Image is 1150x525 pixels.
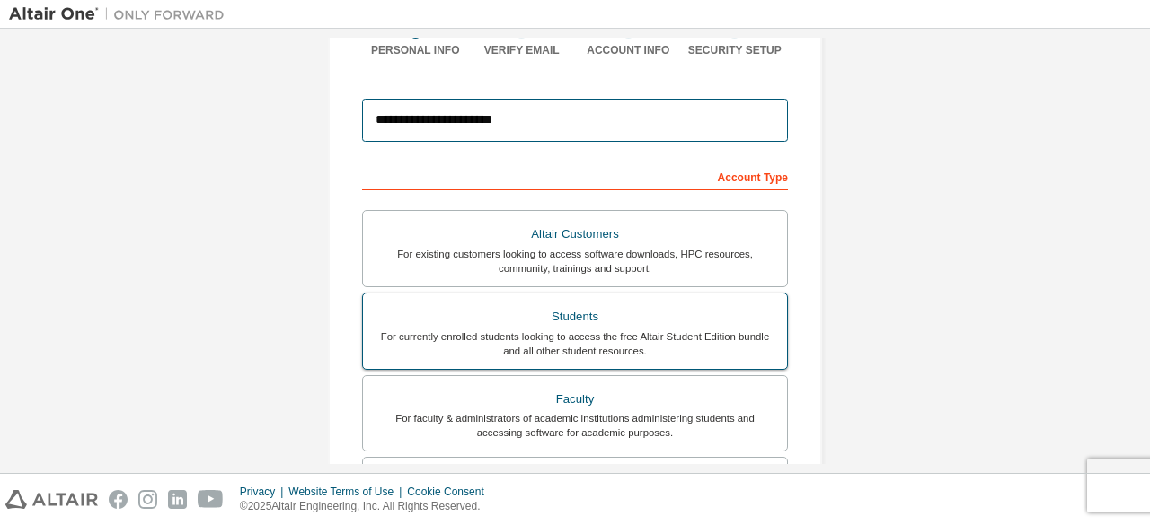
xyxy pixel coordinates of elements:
[575,43,682,57] div: Account Info
[168,490,187,509] img: linkedin.svg
[198,490,224,509] img: youtube.svg
[138,490,157,509] img: instagram.svg
[109,490,128,509] img: facebook.svg
[374,222,776,247] div: Altair Customers
[362,162,788,190] div: Account Type
[407,485,494,499] div: Cookie Consent
[9,5,234,23] img: Altair One
[374,387,776,412] div: Faculty
[288,485,407,499] div: Website Terms of Use
[240,499,495,514] p: © 2025 Altair Engineering, Inc. All Rights Reserved.
[374,304,776,329] div: Students
[682,43,789,57] div: Security Setup
[240,485,288,499] div: Privacy
[374,411,776,440] div: For faculty & administrators of academic institutions administering students and accessing softwa...
[469,43,576,57] div: Verify Email
[5,490,98,509] img: altair_logo.svg
[374,329,776,358] div: For currently enrolled students looking to access the free Altair Student Edition bundle and all ...
[362,43,469,57] div: Personal Info
[374,247,776,276] div: For existing customers looking to access software downloads, HPC resources, community, trainings ...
